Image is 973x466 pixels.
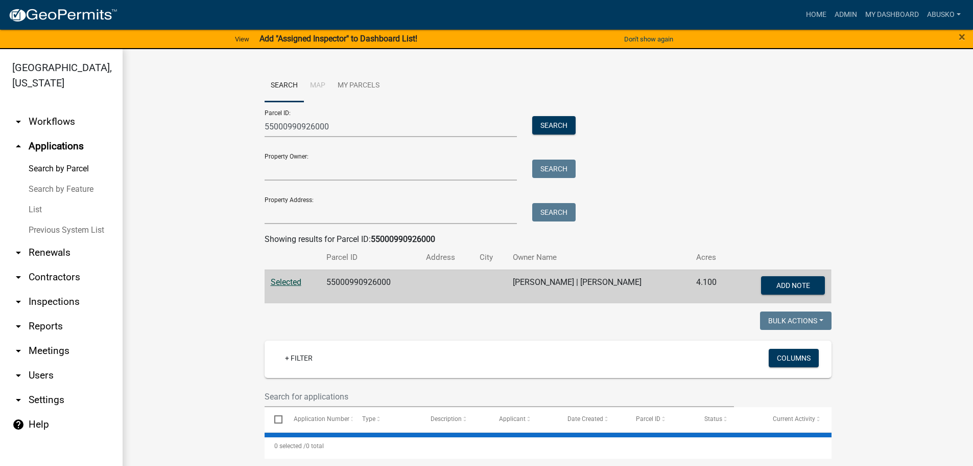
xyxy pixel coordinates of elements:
strong: Add "Assigned Inspector" to Dashboard List! [259,34,417,43]
button: Close [959,31,965,43]
a: My Dashboard [861,5,923,25]
button: Search [532,160,576,178]
datatable-header-cell: Application Number [284,407,352,432]
div: Showing results for Parcel ID: [265,233,832,246]
datatable-header-cell: Date Created [558,407,626,432]
th: Acres [690,246,732,270]
span: Status [704,415,722,423]
i: arrow_drop_down [12,116,25,128]
i: arrow_drop_down [12,394,25,406]
td: 4.100 [690,270,732,303]
a: Admin [830,5,861,25]
th: Owner Name [507,246,690,270]
span: × [959,30,965,44]
button: Search [532,116,576,135]
span: Applicant [499,415,526,423]
th: City [473,246,507,270]
a: Selected [271,277,301,287]
i: arrow_drop_down [12,369,25,382]
datatable-header-cell: Parcel ID [626,407,695,432]
datatable-header-cell: Applicant [489,407,558,432]
span: Description [431,415,462,423]
th: Address [420,246,473,270]
span: Date Created [567,415,603,423]
td: 55000990926000 [320,270,420,303]
a: View [231,31,253,48]
button: Columns [769,349,819,367]
a: Home [802,5,830,25]
span: Parcel ID [636,415,660,423]
i: arrow_drop_up [12,140,25,152]
i: arrow_drop_down [12,320,25,332]
a: + Filter [277,349,321,367]
span: Add Note [776,281,810,289]
button: Search [532,203,576,221]
datatable-header-cell: Select [265,407,284,432]
button: Bulk Actions [760,312,832,330]
span: Type [362,415,375,423]
i: arrow_drop_down [12,296,25,308]
div: 0 total [265,433,832,459]
a: My Parcels [331,70,386,102]
button: Don't show again [620,31,677,48]
a: abusko [923,5,965,25]
span: 0 selected / [274,442,306,450]
input: Search for applications [265,386,734,407]
i: arrow_drop_down [12,271,25,283]
datatable-header-cell: Current Activity [763,407,832,432]
a: Search [265,70,304,102]
i: help [12,418,25,431]
span: Application Number [294,415,349,423]
datatable-header-cell: Status [695,407,763,432]
th: Parcel ID [320,246,420,270]
i: arrow_drop_down [12,345,25,357]
button: Add Note [761,276,825,295]
td: [PERSON_NAME] | [PERSON_NAME] [507,270,690,303]
span: Current Activity [773,415,815,423]
strong: 55000990926000 [371,234,435,244]
datatable-header-cell: Type [352,407,421,432]
datatable-header-cell: Description [421,407,489,432]
i: arrow_drop_down [12,247,25,259]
